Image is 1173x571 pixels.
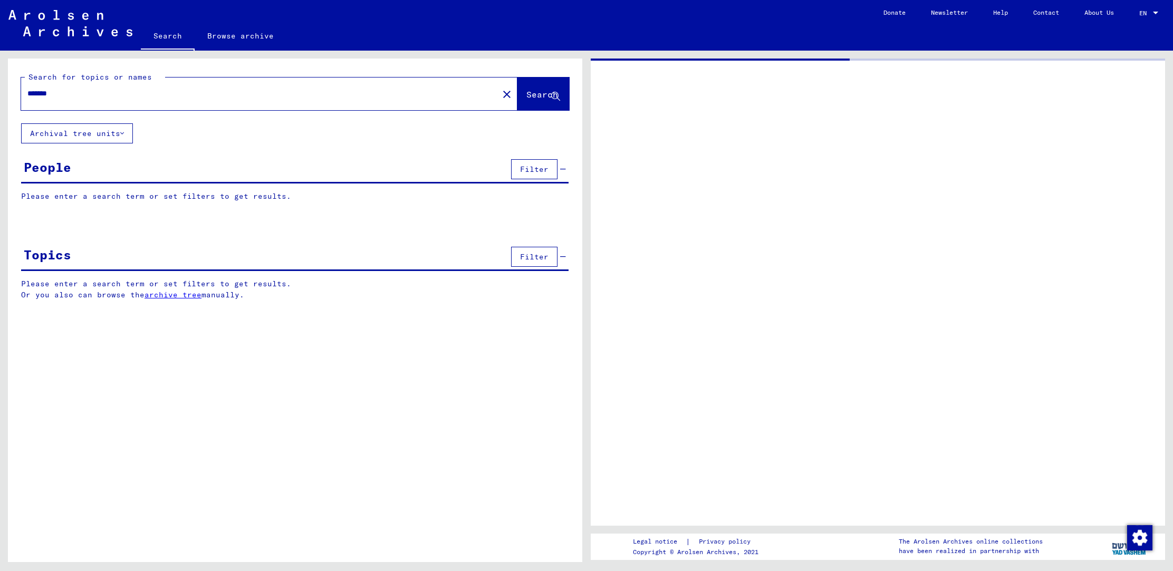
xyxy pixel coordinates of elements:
img: Arolsen_neg.svg [8,10,132,36]
button: Filter [511,247,557,267]
span: Filter [520,252,549,262]
a: Search [141,23,195,51]
p: Please enter a search term or set filters to get results. Or you also can browse the manually. [21,278,569,301]
img: Change consent [1127,525,1152,550]
a: Legal notice [633,536,686,547]
a: Browse archive [195,23,286,49]
div: People [24,158,71,177]
a: archive tree [145,290,201,299]
span: EN [1139,9,1151,17]
p: The Arolsen Archives online collections [899,537,1043,546]
button: Search [517,78,569,110]
p: Copyright © Arolsen Archives, 2021 [633,547,763,557]
button: Archival tree units [21,123,133,143]
p: have been realized in partnership with [899,546,1043,556]
button: Clear [496,83,517,104]
p: Please enter a search term or set filters to get results. [21,191,569,202]
mat-icon: close [501,88,513,101]
span: Search [526,89,558,100]
img: yv_logo.png [1110,533,1149,559]
div: | [633,536,763,547]
button: Filter [511,159,557,179]
span: Filter [520,164,549,174]
a: Privacy policy [690,536,763,547]
div: Topics [24,245,71,264]
mat-label: Search for topics or names [28,72,152,82]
